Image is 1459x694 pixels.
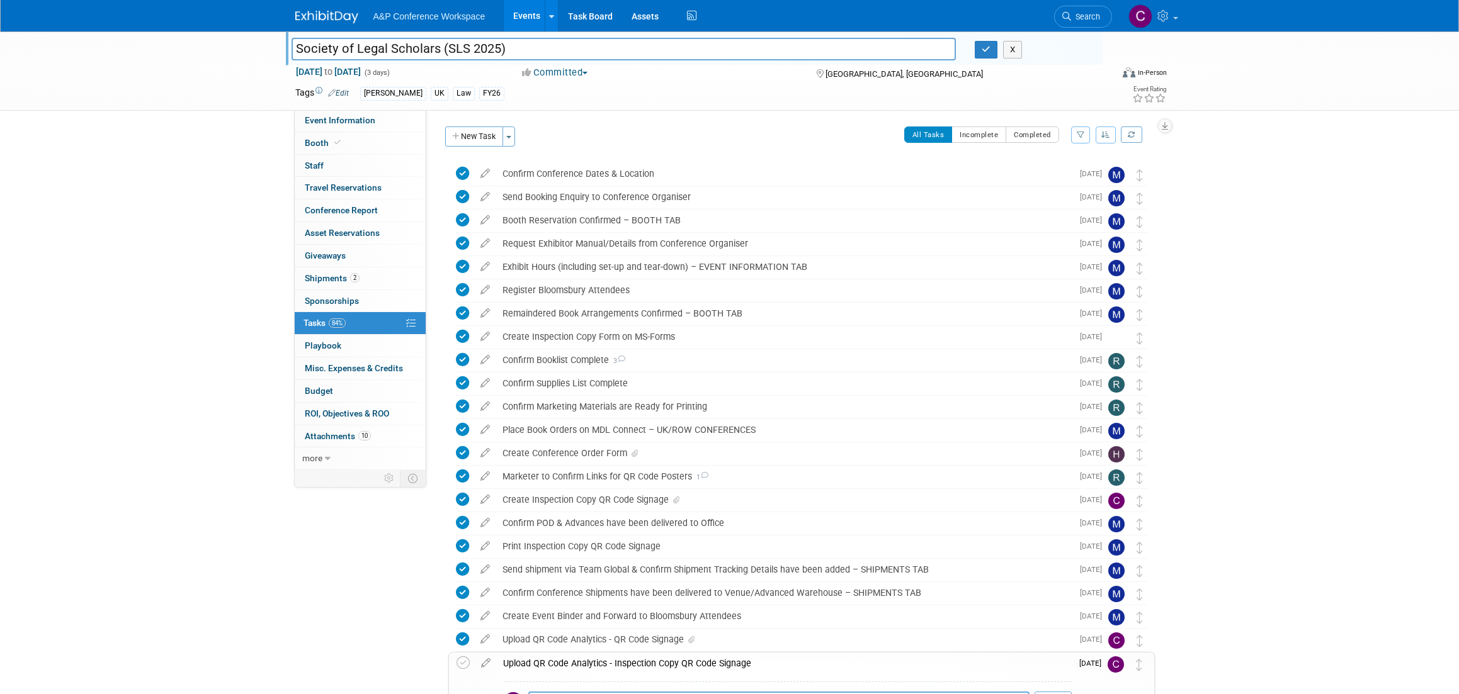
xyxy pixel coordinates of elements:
a: Travel Reservations [295,177,426,199]
img: Rosamund Jubber [1108,469,1125,486]
span: Search [1071,12,1100,21]
i: Move task [1136,659,1142,671]
i: Move task [1137,518,1143,530]
img: Matt Hambridge [1108,423,1125,439]
i: Move task [1137,379,1143,391]
img: Matt Hambridge [1108,586,1125,602]
div: Confirm Supplies List Complete [496,372,1072,394]
span: [DATE] [1080,402,1108,411]
a: Edit [328,89,349,98]
i: Move task [1137,239,1143,251]
span: [DATE] [1080,355,1108,364]
div: Place Book Orders on MDL Connect – UK/ROW CONFERENCES [496,419,1072,440]
span: [DATE] [1080,286,1108,294]
a: edit [474,424,496,435]
div: Remaindered Book Arrangements Confirmed – BOOTH TAB [496,303,1072,324]
span: 2 [350,273,360,283]
div: Confirm POD & Advances have been delivered to Office [496,512,1072,534]
img: Christine Ritchlin [1128,4,1152,28]
span: A&P Conference Workspace [373,11,485,21]
span: 1 [692,473,708,481]
div: Event Format [1038,65,1167,84]
img: Matt Hambridge [1108,237,1125,253]
td: Personalize Event Tab Strip [378,470,400,486]
a: Tasks84% [295,312,426,334]
i: Move task [1137,309,1143,321]
a: edit [474,447,496,459]
a: Attachments10 [295,425,426,447]
a: edit [474,238,496,249]
div: In-Person [1137,68,1167,77]
img: Rosamund Jubber [1108,376,1125,393]
button: X [1003,41,1023,59]
a: Conference Report [295,199,426,221]
i: Booth reservation complete [334,139,341,146]
i: Move task [1137,449,1143,461]
img: Matt Hambridge [1108,213,1125,230]
button: Incomplete [951,126,1006,143]
div: Create Event Binder and Forward to Bloomsbury Attendees [496,605,1072,627]
a: Booth [295,132,426,154]
i: Move task [1137,635,1143,647]
i: Move task [1137,565,1143,577]
span: [DATE] [1080,332,1108,341]
a: edit [474,634,496,645]
img: Matt Hambridge [1108,562,1125,579]
span: [DATE] [1080,565,1108,574]
img: ExhibitDay [295,11,358,23]
a: edit [474,215,496,226]
span: Shipments [305,273,360,283]
span: 3 [609,357,625,365]
span: Attachments [305,431,371,441]
a: edit [474,517,496,529]
a: edit [474,378,496,389]
span: Travel Reservations [305,182,382,193]
span: [DATE] [1080,379,1108,388]
span: [DATE] [1080,216,1108,225]
div: Exhibit Hours (including set-up and tear-down) – EVENT INFORMATION TAB [496,256,1072,277]
div: Send shipment via Team Global & Confirm Shipment Tracking Details have been added – SHIPMENTS TAB [496,559,1072,580]
span: Asset Reservations [305,228,380,238]
a: edit [474,587,496,598]
a: edit [474,471,496,482]
span: [DATE] [1080,169,1108,178]
span: [DATE] [DATE] [295,66,361,77]
i: Move task [1137,542,1143,554]
div: Law [453,87,475,100]
span: Misc. Expenses & Credits [305,363,403,373]
img: Matt Hambridge [1108,539,1125,556]
span: Booth [305,138,343,148]
a: Budget [295,380,426,402]
span: [DATE] [1080,518,1108,527]
span: to [322,67,334,77]
div: Upload QR Code Analytics - QR Code Signage [496,629,1072,650]
div: Print Inspection Copy QR Code Signage [496,535,1072,557]
a: edit [474,494,496,505]
a: edit [474,540,496,552]
i: Move task [1137,262,1143,274]
div: Confirm Conference Dates & Location [496,163,1072,184]
div: Create Inspection Copy QR Code Signage [496,489,1072,510]
span: [DATE] [1080,193,1108,201]
a: edit [474,354,496,366]
a: Staff [295,155,426,177]
button: Committed [518,66,593,79]
a: edit [474,168,496,179]
a: Giveaways [295,245,426,267]
div: Upload QR Code Analytics - Inspection Copy QR Code Signage [497,652,1072,674]
a: edit [474,191,496,203]
span: [DATE] [1080,472,1108,481]
i: Move task [1137,472,1143,484]
a: edit [474,401,496,412]
i: Move task [1137,588,1143,600]
a: Event Information [295,109,426,132]
i: Move task [1137,425,1143,437]
i: Move task [1137,193,1143,204]
a: edit [474,308,496,319]
span: [DATE] [1080,239,1108,248]
span: Sponsorships [305,296,359,306]
i: Move task [1137,286,1143,298]
td: Toggle Event Tabs [400,470,426,486]
i: Move task [1137,495,1143,507]
span: Conference Report [305,205,378,215]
